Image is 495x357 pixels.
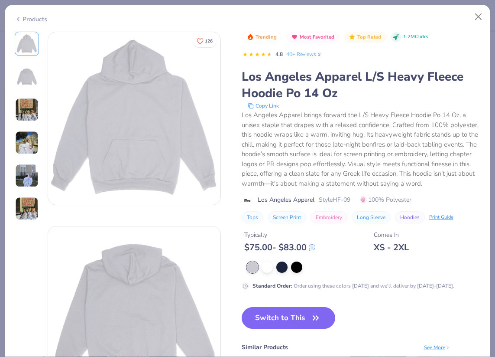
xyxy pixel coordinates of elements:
span: 1.2M Clicks [403,33,428,41]
div: Order using these colors [DATE] and we'll deliver by [DATE]-[DATE]. [252,282,454,290]
button: Screen Print [268,211,306,223]
div: Similar Products [242,343,288,352]
button: Tops [242,211,263,223]
button: Badge Button [287,32,339,43]
div: $ 75.00 - $ 83.00 [244,242,315,253]
div: Comes In [374,230,409,239]
span: Style HF-09 [319,195,350,204]
button: Badge Button [243,32,281,43]
img: User generated content [15,98,39,121]
strong: Standard Order : [252,282,292,289]
div: Los Angeles Apparel L/S Heavy Fleece Hoodie Po 14 Oz [242,69,481,102]
button: Close [470,9,487,25]
div: Print Guide [429,214,453,221]
a: 40+ Reviews [286,50,322,58]
button: Embroidery [311,211,347,223]
button: Long Sleeve [352,211,391,223]
img: Most Favorited sort [291,33,298,40]
span: Most Favorited [300,35,334,39]
img: Top Rated sort [349,33,356,40]
div: XS - 2XL [374,242,409,253]
img: User generated content [15,131,39,154]
span: Top Rated [357,35,382,39]
img: brand logo [242,197,253,204]
div: 4.8 Stars [243,48,272,62]
button: Hoodies [395,211,425,223]
span: Los Angeles Apparel [258,195,314,204]
button: Badge Button [344,32,386,43]
img: User generated content [15,197,39,220]
div: Products [15,15,47,24]
img: Back [16,66,37,87]
button: copy to clipboard [245,102,281,110]
img: Front [48,32,220,205]
span: 126 [205,39,213,43]
span: 4.8 [275,51,283,58]
img: Front [16,33,37,54]
div: Los Angeles Apparel brings forward the L/S Heavy Fleece Hoodie Po 14 Oz, a unisex staple that dra... [242,110,481,188]
div: Typically [244,230,315,239]
span: Trending [256,35,277,39]
img: Trending sort [247,33,254,40]
button: Switch to This [242,307,336,329]
span: 100% Polyester [360,195,411,204]
button: Like [193,35,217,47]
img: User generated content [15,164,39,187]
div: See More [424,344,450,351]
